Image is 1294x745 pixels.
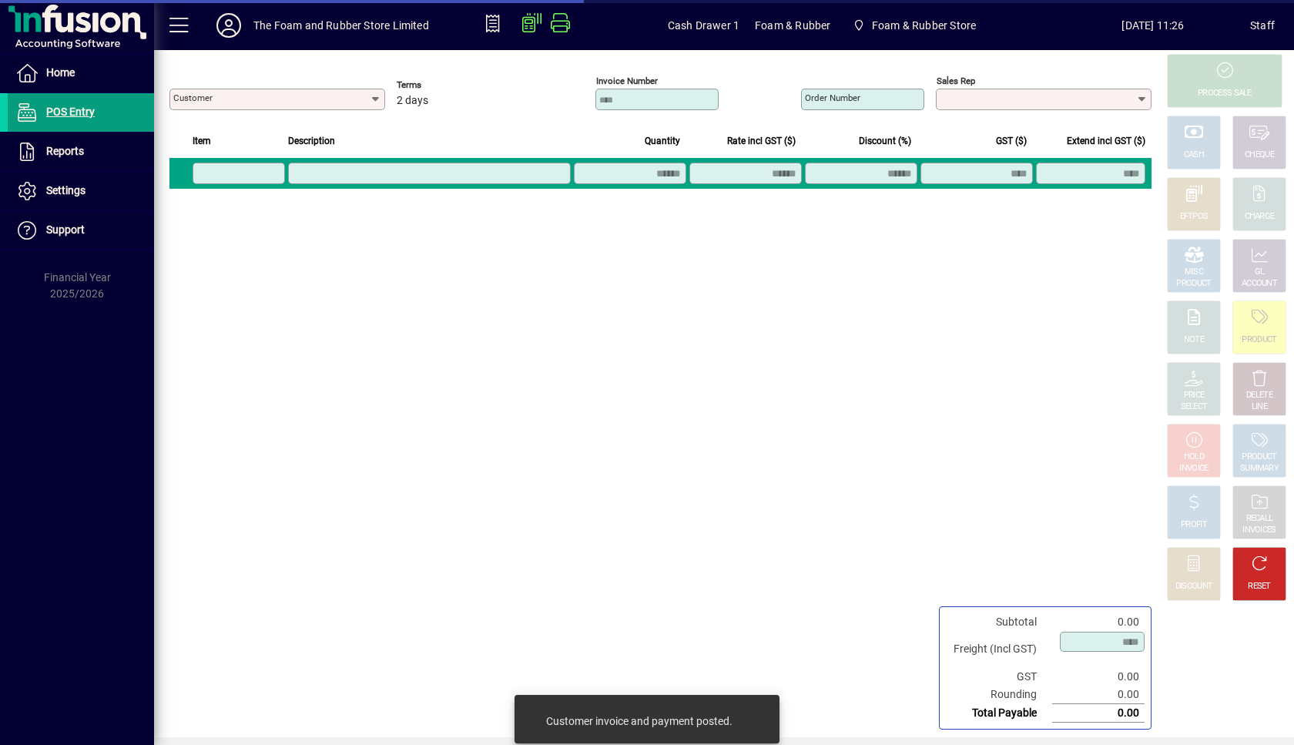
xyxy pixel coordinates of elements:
div: The Foam and Rubber Store Limited [253,13,429,38]
button: Profile [204,12,253,39]
span: Foam & Rubber Store [846,12,982,39]
span: Reports [46,145,84,157]
div: CHARGE [1245,211,1275,223]
div: INVOICES [1242,525,1276,536]
td: Rounding [946,686,1052,704]
span: Cash Drawer 1 [668,13,739,38]
td: GST [946,668,1052,686]
div: CASH [1184,149,1204,161]
td: Total Payable [946,704,1052,723]
div: RECALL [1246,513,1273,525]
a: Support [8,211,154,250]
div: MISC [1185,267,1203,278]
td: Freight (Incl GST) [946,631,1052,668]
span: Extend incl GST ($) [1067,133,1145,149]
span: Foam & Rubber [755,13,830,38]
span: Quantity [645,133,680,149]
span: Terms [397,80,489,90]
span: Settings [46,184,85,196]
div: SUMMARY [1240,463,1279,475]
td: 0.00 [1052,704,1145,723]
div: DISCOUNT [1175,581,1212,592]
mat-label: Invoice number [596,76,658,86]
div: Staff [1250,13,1275,38]
div: CHEQUE [1245,149,1274,161]
a: Home [8,54,154,92]
div: PRICE [1184,390,1205,401]
span: Discount (%) [859,133,911,149]
td: Subtotal [946,613,1052,631]
span: POS Entry [46,106,95,118]
div: DELETE [1246,390,1272,401]
span: Support [46,223,85,236]
div: PRODUCT [1176,278,1211,290]
div: GL [1255,267,1265,278]
div: SELECT [1181,401,1208,413]
mat-label: Sales rep [937,76,975,86]
span: Description [288,133,335,149]
div: RESET [1248,581,1271,592]
span: Rate incl GST ($) [727,133,796,149]
div: HOLD [1184,451,1204,463]
mat-label: Order number [805,92,860,103]
span: Home [46,66,75,79]
div: LINE [1252,401,1267,413]
mat-label: Customer [173,92,213,103]
div: Customer invoice and payment posted. [546,713,732,729]
td: 0.00 [1052,668,1145,686]
span: Foam & Rubber Store [872,13,976,38]
span: [DATE] 11:26 [1056,13,1250,38]
div: INVOICE [1179,463,1208,475]
div: PRODUCT [1242,334,1276,346]
span: GST ($) [996,133,1027,149]
td: 0.00 [1052,686,1145,704]
div: PROFIT [1181,519,1207,531]
a: Settings [8,172,154,210]
td: 0.00 [1052,613,1145,631]
span: Item [193,133,211,149]
div: PROCESS SALE [1198,88,1252,99]
div: NOTE [1184,334,1204,346]
a: Reports [8,133,154,171]
div: ACCOUNT [1242,278,1277,290]
span: 2 days [397,95,428,107]
div: EFTPOS [1180,211,1209,223]
div: PRODUCT [1242,451,1276,463]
